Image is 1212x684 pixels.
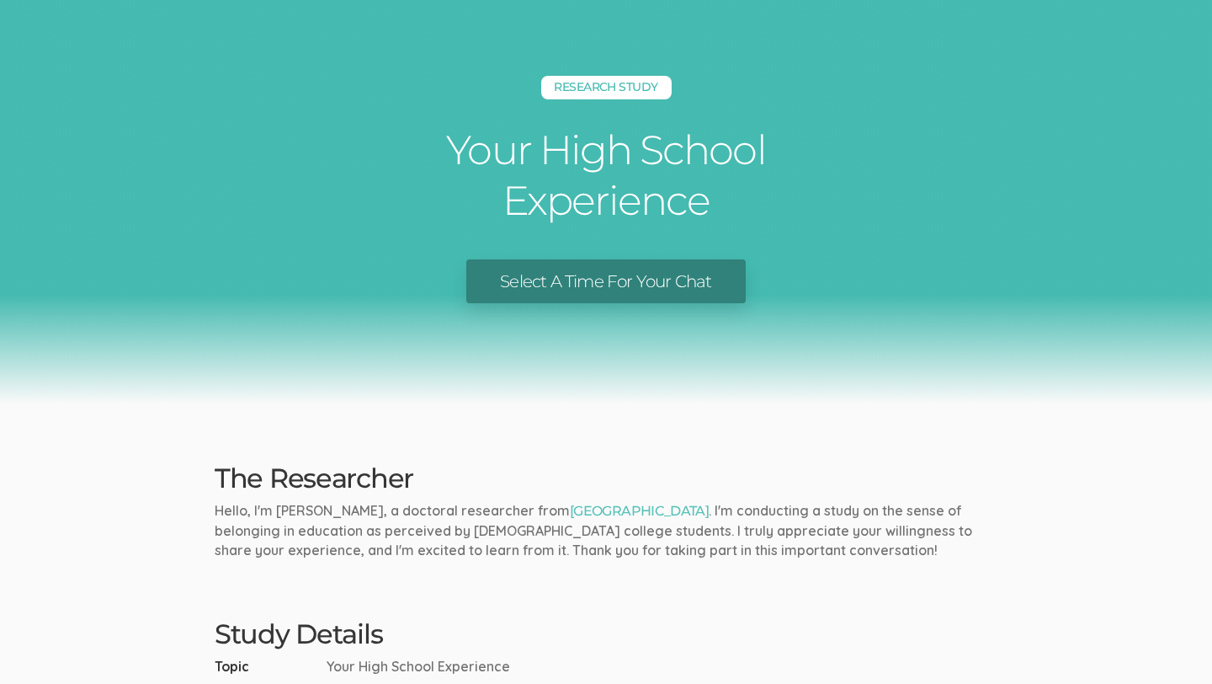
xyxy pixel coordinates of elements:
[215,463,997,493] h2: The Researcher
[541,76,672,99] h5: Research Study
[327,657,510,676] span: Your High School Experience
[215,657,320,676] span: Topic
[215,501,997,560] p: Hello, I'm [PERSON_NAME], a doctoral researcher from . I'm conducting a study on the sense of bel...
[570,503,709,519] a: [GEOGRAPHIC_DATA]
[353,125,858,226] h1: Your High School Experience
[466,259,745,304] a: Select A Time For Your Chat
[215,619,997,649] h2: Study Details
